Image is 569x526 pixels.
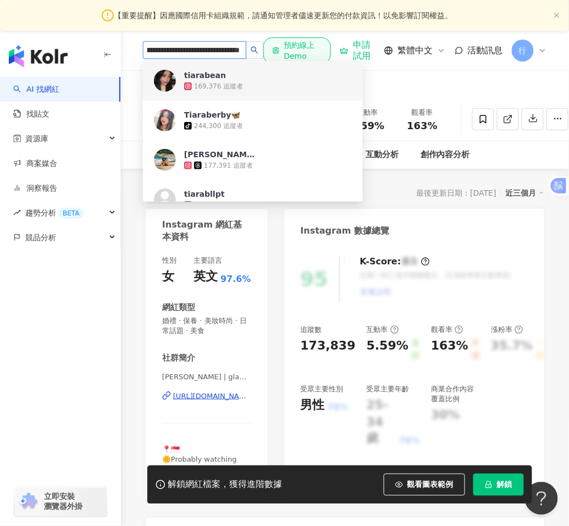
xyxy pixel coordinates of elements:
div: Instagram 網紅基本資料 [162,219,246,243]
div: [URL][DOMAIN_NAME] [173,391,251,401]
div: 173,839 [301,337,356,355]
a: 預約線上 Demo [263,37,332,64]
div: 創作內容分析 [421,148,470,162]
span: 資源庫 [25,126,48,151]
span: 行 [519,45,527,57]
div: 5.59% [367,337,408,362]
div: Instagram 數據總覽 [301,225,390,237]
span: 競品分析 [25,225,56,250]
a: searchAI 找網紅 [13,84,59,95]
div: 觀看率 [401,107,443,118]
div: 最後更新日期：[DATE] [417,189,496,197]
span: [PERSON_NAME] | glaglathis [162,372,251,382]
div: 244,300 追蹤者 [194,121,243,131]
div: K-Score : [360,256,430,268]
button: close [554,12,560,19]
div: 解鎖網紅檔案，獲得進階數據 [168,479,283,491]
button: 解鎖 [473,474,524,496]
div: 女 [162,268,174,285]
span: search [251,46,258,54]
div: 主要語言 [194,256,222,265]
div: 互動分析 [366,148,399,162]
div: 近三個月 [506,186,544,200]
div: 追蹤數 [301,325,322,335]
span: 【重要提醒】因應國際信用卡組織規範，請通知管理者儘速更新您的付款資訊！以免影響訂閱權益。 [114,9,453,21]
span: 解鎖 [497,480,512,489]
span: 📍🇸🇬 🌼Probably watching dramas 💌 [EMAIL_ADDRESS][DOMAIN_NAME] 🐶: mama to @ollieeeboi [162,446,239,514]
button: 觀看圖表範例 [384,474,465,496]
div: 163% [431,337,468,362]
div: 受眾主要性別 [301,384,344,394]
div: 社群簡介 [162,352,195,364]
div: 110,600 追蹤者 [194,201,243,210]
div: 169,376 追蹤者 [194,82,243,91]
span: lock [485,481,493,489]
span: 繁體中文 [397,45,433,57]
div: tiarabllpt [184,189,225,200]
div: 受眾主要年齡 [367,384,410,394]
div: 漲粉率 [491,325,523,335]
a: 找貼文 [13,109,49,120]
span: 立即安裝 瀏覽器外掛 [44,492,82,512]
a: chrome extension立即安裝 瀏覽器外掛 [14,487,107,517]
span: 97.6% [220,273,251,285]
div: Tiaraberby🦋 [184,109,241,120]
div: 177,391 追蹤者 [204,161,253,170]
span: 163% [407,120,438,131]
a: 商案媒合 [13,158,57,169]
div: [PERSON_NAME] [184,149,256,160]
div: 預約線上 Demo [272,40,323,62]
div: 觀看率 [431,325,463,335]
a: 申請試用 [340,40,375,62]
div: 英文 [194,268,218,285]
img: KOL Avatar [154,70,176,92]
div: tiarabean [184,70,226,81]
div: 商業合作內容覆蓋比例 [431,384,480,404]
span: 觀看圖表範例 [407,480,454,489]
img: chrome extension [18,493,39,511]
span: 活動訊息 [468,45,503,56]
img: KOL Avatar [154,149,176,171]
div: BETA [58,208,84,219]
div: 網紅類型 [162,302,195,313]
div: 性別 [162,256,176,265]
div: 男性 [301,397,325,414]
div: 互動率 [346,107,388,118]
span: 婚禮 · 保養 · 美妝時尚 · 日常話題 · 美食 [162,316,251,336]
img: KOL Avatar [154,109,176,131]
div: 互動率 [367,325,399,335]
img: KOL Avatar [154,189,176,211]
img: logo [9,45,68,67]
span: 趨勢分析 [25,201,84,225]
span: rise [13,209,21,217]
span: 5.59% [350,120,384,131]
a: [URL][DOMAIN_NAME] [162,391,251,401]
a: 洞察報告 [13,183,57,194]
